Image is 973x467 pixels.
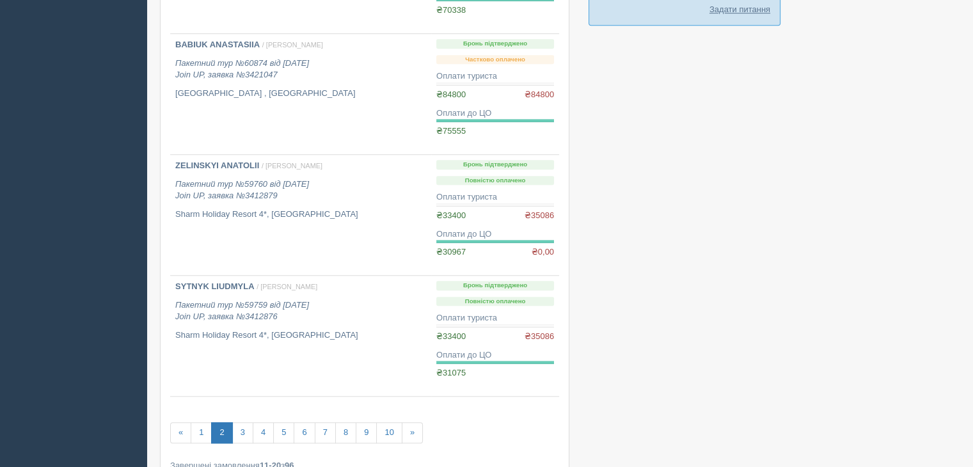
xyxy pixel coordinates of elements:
span: ₴33400 [436,210,466,220]
b: ZELINSKYI ANATOLII [175,161,259,170]
div: Оплати туриста [436,191,554,203]
span: ₴33400 [436,331,466,341]
a: 7 [315,422,336,443]
a: 4 [253,422,274,443]
a: 5 [273,422,294,443]
a: BABIUK ANASTASIIA / [PERSON_NAME] Пакетний тур №60874 від [DATE]Join UP, заявка №3421047 [GEOGRAP... [170,34,431,154]
a: 2 [211,422,232,443]
p: Бронь підтверджено [436,160,554,170]
a: 9 [356,422,377,443]
p: Повністю оплачено [436,176,554,186]
div: Оплати до ЦО [436,107,554,120]
i: Пакетний тур №59760 від [DATE] Join UP, заявка №3412879 [175,179,309,201]
a: 3 [232,422,253,443]
span: ₴0,00 [532,246,554,258]
a: 1 [191,422,212,443]
p: Sharm Holiday Resort 4*, [GEOGRAPHIC_DATA] [175,329,426,342]
span: / [PERSON_NAME] [262,41,323,49]
span: ₴70338 [436,5,466,15]
div: Оплати до ЦО [436,349,554,361]
span: ₴84800 [436,90,466,99]
div: Оплати до ЦО [436,228,554,241]
b: BABIUK ANASTASIIA [175,40,260,49]
span: ₴31075 [436,368,466,377]
div: Оплати туриста [436,312,554,324]
a: ZELINSKYI ANATOLII / [PERSON_NAME] Пакетний тур №59760 від [DATE]Join UP, заявка №3412879 Sharm H... [170,155,431,275]
a: 8 [335,422,356,443]
a: 10 [376,422,402,443]
b: SYTNYK LIUDMYLA [175,281,255,291]
p: Частково оплачено [436,55,554,65]
p: Бронь підтверджено [436,39,554,49]
span: ₴35086 [525,210,554,222]
p: Sharm Holiday Resort 4*, [GEOGRAPHIC_DATA] [175,209,426,221]
a: 6 [294,422,315,443]
span: ₴35086 [525,331,554,343]
i: Пакетний тур №60874 від [DATE] Join UP, заявка №3421047 [175,58,309,80]
span: ₴75555 [436,126,466,136]
a: Задати питання [709,3,770,15]
i: Пакетний тур №59759 від [DATE] Join UP, заявка №3412876 [175,300,309,322]
span: ₴30967 [436,247,466,257]
p: [GEOGRAPHIC_DATA] , [GEOGRAPHIC_DATA] [175,88,426,100]
a: » [402,422,423,443]
span: ₴84800 [525,89,554,101]
p: Повністю оплачено [436,297,554,306]
div: Оплати туриста [436,70,554,83]
a: SYTNYK LIUDMYLA / [PERSON_NAME] Пакетний тур №59759 від [DATE]Join UP, заявка №3412876 Sharm Holi... [170,276,431,396]
p: Бронь підтверджено [436,281,554,290]
span: / [PERSON_NAME] [257,283,317,290]
a: « [170,422,191,443]
span: / [PERSON_NAME] [262,162,322,170]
